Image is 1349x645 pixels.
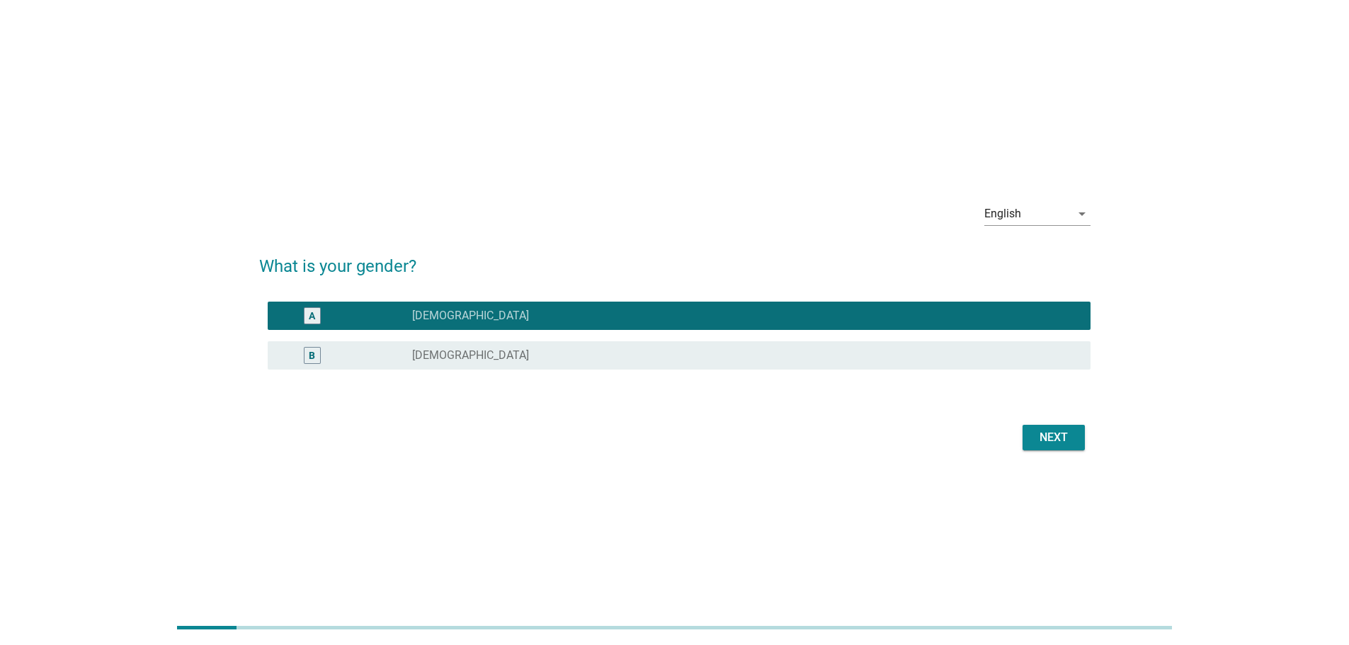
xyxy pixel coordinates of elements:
[1034,429,1074,446] div: Next
[309,348,315,363] div: B
[1074,205,1091,222] i: arrow_drop_down
[1023,425,1085,450] button: Next
[412,348,529,363] label: [DEMOGRAPHIC_DATA]
[984,207,1021,220] div: English
[309,308,315,323] div: A
[412,309,529,323] label: [DEMOGRAPHIC_DATA]
[259,239,1091,279] h2: What is your gender?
